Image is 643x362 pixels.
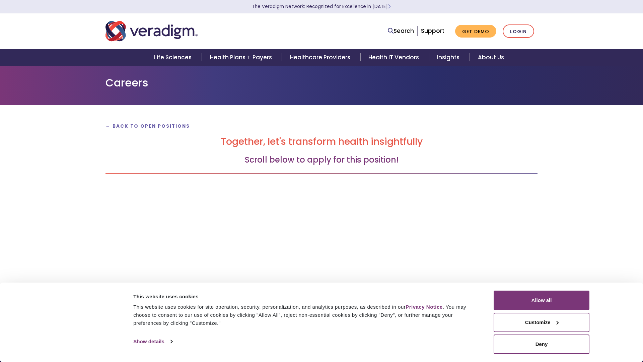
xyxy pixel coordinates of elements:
[429,49,470,66] a: Insights
[105,123,190,129] a: ← Back to Open Positions
[360,49,429,66] a: Health IT Vendors
[494,313,589,332] button: Customize
[105,155,538,165] h3: Scroll below to apply for this position!
[133,293,479,301] div: This website uses cookies
[388,26,414,36] a: Search
[146,49,202,66] a: Life Sciences
[494,291,589,310] button: Allow all
[105,136,538,147] h2: Together, let's transform health insightfully
[282,49,360,66] a: Healthcare Providers
[252,3,391,10] a: The Veradigm Network: Recognized for Excellence in [DATE]Learn More
[388,3,391,10] span: Learn More
[105,20,198,42] img: Veradigm logo
[105,76,538,89] h1: Careers
[494,335,589,354] button: Deny
[455,25,496,38] a: Get Demo
[202,49,282,66] a: Health Plans + Payers
[470,49,512,66] a: About Us
[406,304,442,310] a: Privacy Notice
[133,303,479,327] div: This website uses cookies for site operation, security, personalization, and analytics purposes, ...
[503,24,534,38] a: Login
[421,27,444,35] a: Support
[133,337,172,347] a: Show details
